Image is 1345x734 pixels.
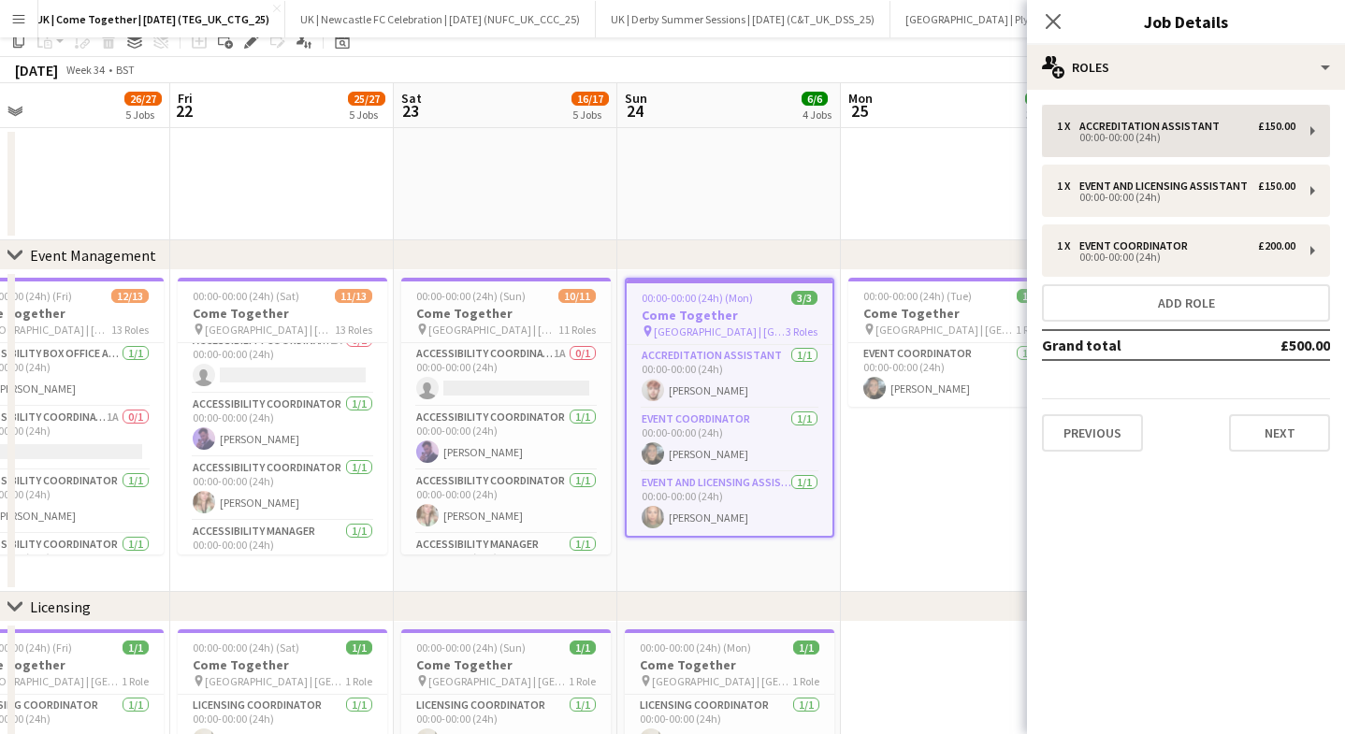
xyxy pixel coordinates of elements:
[1042,330,1219,360] td: Grand total
[890,1,1291,37] button: [GEOGRAPHIC_DATA] | Plymouth Summer Sessions | [DATE] (C&T_UK_PSS_25)
[401,278,611,554] app-job-card: 00:00-00:00 (24h) (Sun)10/11Come Together [GEOGRAPHIC_DATA] | [GEOGRAPHIC_DATA], [GEOGRAPHIC_DATA...
[1057,133,1295,142] div: 00:00-00:00 (24h)
[848,343,1058,407] app-card-role: Event Coordinator1/100:00-00:00 (24h)[PERSON_NAME]
[175,100,193,122] span: 22
[654,324,786,338] span: [GEOGRAPHIC_DATA] | [GEOGRAPHIC_DATA], [GEOGRAPHIC_DATA]
[1057,193,1295,202] div: 00:00-00:00 (24h)
[1042,284,1330,322] button: Add role
[178,278,387,554] div: 00:00-00:00 (24h) (Sat)11/13Come Together [GEOGRAPHIC_DATA] | [GEOGRAPHIC_DATA], [GEOGRAPHIC_DATA...
[205,674,345,688] span: [GEOGRAPHIC_DATA] | [GEOGRAPHIC_DATA], [GEOGRAPHIC_DATA]
[627,472,832,536] app-card-role: Event and Licensing Assistant1/100:00-00:00 (24h)[PERSON_NAME]
[349,108,384,122] div: 5 Jobs
[398,100,422,122] span: 23
[401,343,611,407] app-card-role: Accessibility Coordinator1A0/100:00-00:00 (24h)
[640,640,751,655] span: 00:00-00:00 (24h) (Mon)
[193,289,299,303] span: 00:00-00:00 (24h) (Sat)
[625,656,834,673] h3: Come Together
[1016,323,1043,337] span: 1 Role
[1258,239,1295,252] div: £200.00
[30,246,156,265] div: Event Management
[285,1,596,37] button: UK | Newcastle FC Celebration | [DATE] (NUFC_UK_CCC_25)
[1219,330,1330,360] td: £500.00
[569,674,596,688] span: 1 Role
[124,92,162,106] span: 26/27
[642,291,753,305] span: 00:00-00:00 (24h) (Mon)
[111,289,149,303] span: 12/13
[345,674,372,688] span: 1 Role
[1079,180,1255,193] div: Event and Licensing Assistant
[428,323,558,337] span: [GEOGRAPHIC_DATA] | [GEOGRAPHIC_DATA], [GEOGRAPHIC_DATA]
[1042,414,1143,452] button: Previous
[622,100,647,122] span: 24
[21,1,285,37] button: UK | Come Together | [DATE] (TEG_UK_CTG_25)
[792,674,819,688] span: 1 Role
[1258,120,1295,133] div: £150.00
[178,330,387,394] app-card-role: Accessibility Coordinator1A0/100:00-00:00 (24h)
[625,278,834,538] app-job-card: 00:00-00:00 (24h) (Mon)3/3Come Together [GEOGRAPHIC_DATA] | [GEOGRAPHIC_DATA], [GEOGRAPHIC_DATA]3...
[1025,92,1051,106] span: 3/3
[625,90,647,107] span: Sun
[178,656,387,673] h3: Come Together
[193,640,299,655] span: 00:00-00:00 (24h) (Sat)
[848,278,1058,407] app-job-card: 00:00-00:00 (24h) (Tue)1/1Come Together [GEOGRAPHIC_DATA] | [GEOGRAPHIC_DATA], [GEOGRAPHIC_DATA]1...
[111,323,149,337] span: 13 Roles
[401,656,611,673] h3: Come Together
[335,289,372,303] span: 11/13
[786,324,817,338] span: 3 Roles
[1057,120,1079,133] div: 1 x
[15,61,58,79] div: [DATE]
[1079,120,1227,133] div: Accreditation Assistant
[178,457,387,521] app-card-role: Accessibility Coordinator1/100:00-00:00 (24h)[PERSON_NAME]
[627,307,832,324] h3: Come Together
[1258,180,1295,193] div: £150.00
[178,521,387,584] app-card-role: Accessibility Manager1/100:00-00:00 (24h)
[1057,239,1079,252] div: 1 x
[846,100,873,122] span: 25
[1229,414,1330,452] button: Next
[802,92,828,106] span: 6/6
[428,674,569,688] span: [GEOGRAPHIC_DATA] | [GEOGRAPHIC_DATA], [GEOGRAPHIC_DATA]
[1057,252,1295,262] div: 00:00-00:00 (24h)
[346,640,372,655] span: 1/1
[793,640,819,655] span: 1/1
[1027,45,1345,90] div: Roles
[125,108,161,122] div: 5 Jobs
[30,597,91,616] div: Licensing
[178,90,193,107] span: Fri
[1027,9,1345,34] h3: Job Details
[627,409,832,472] app-card-role: Event Coordinator1/100:00-00:00 (24h)[PERSON_NAME]
[122,674,149,688] span: 1 Role
[348,92,385,106] span: 25/27
[627,345,832,409] app-card-role: Accreditation Assistant1/100:00-00:00 (24h)[PERSON_NAME]
[570,640,596,655] span: 1/1
[401,90,422,107] span: Sat
[123,640,149,655] span: 1/1
[1017,289,1043,303] span: 1/1
[848,90,873,107] span: Mon
[863,289,972,303] span: 00:00-00:00 (24h) (Tue)
[335,323,372,337] span: 13 Roles
[401,305,611,322] h3: Come Together
[416,289,526,303] span: 00:00-00:00 (24h) (Sun)
[1079,239,1195,252] div: Event Coordinator
[178,305,387,322] h3: Come Together
[1026,108,1055,122] div: 3 Jobs
[572,108,608,122] div: 5 Jobs
[791,291,817,305] span: 3/3
[652,674,792,688] span: [GEOGRAPHIC_DATA] | [GEOGRAPHIC_DATA], [GEOGRAPHIC_DATA]
[416,640,526,655] span: 00:00-00:00 (24h) (Sun)
[178,394,387,457] app-card-role: Accessibility Coordinator1/100:00-00:00 (24h)[PERSON_NAME]
[558,323,596,337] span: 11 Roles
[596,1,890,37] button: UK | Derby Summer Sessions | [DATE] (C&T_UK_DSS_25)
[848,305,1058,322] h3: Come Together
[116,63,135,77] div: BST
[401,470,611,534] app-card-role: Accessibility Coordinator1/100:00-00:00 (24h)[PERSON_NAME]
[62,63,108,77] span: Week 34
[558,289,596,303] span: 10/11
[401,534,611,597] app-card-role: Accessibility Manager1/100:00-00:00 (24h)
[1057,180,1079,193] div: 1 x
[401,407,611,470] app-card-role: Accessibility Coordinator1/100:00-00:00 (24h)[PERSON_NAME]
